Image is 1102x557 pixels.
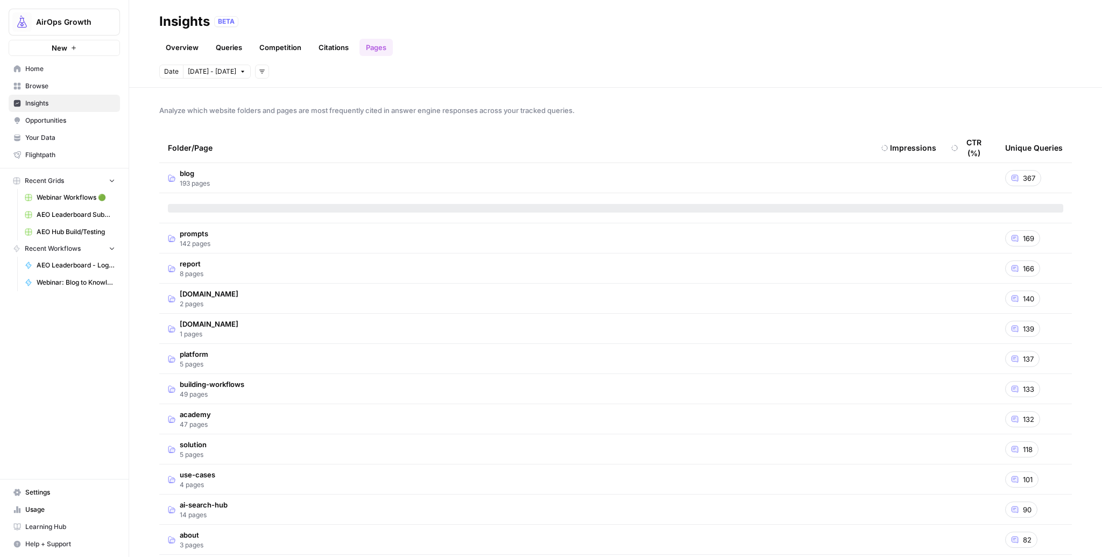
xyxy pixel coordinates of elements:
[52,43,67,53] span: New
[25,150,115,160] span: Flightpath
[25,64,115,74] span: Home
[25,98,115,108] span: Insights
[890,143,936,153] div: Impressions
[180,379,244,390] span: building-workflows
[9,9,120,36] button: Workspace: AirOps Growth
[359,39,393,56] a: Pages
[20,223,120,241] a: AEO Hub Build/Testing
[159,13,210,30] div: Insights
[1023,323,1034,334] span: 139
[180,228,210,239] span: prompts
[1023,384,1034,394] span: 133
[180,469,215,480] span: use-cases
[25,244,81,253] span: Recent Workflows
[180,409,211,420] span: academy
[25,133,115,143] span: Your Data
[1023,534,1032,545] span: 82
[9,241,120,257] button: Recent Workflows
[180,450,207,460] span: 5 pages
[1023,173,1035,184] span: 367
[180,499,228,510] span: ai-search-hub
[37,227,115,237] span: AEO Hub Build/Testing
[180,359,208,369] span: 5 pages
[180,329,238,339] span: 1 pages
[9,501,120,518] a: Usage
[180,269,203,279] span: 8 pages
[20,189,120,206] a: Webinar Workflows 🟢
[9,60,120,77] a: Home
[253,39,308,56] a: Competition
[180,540,203,550] span: 3 pages
[960,137,988,159] div: CTR (%)
[9,535,120,553] button: Help + Support
[9,77,120,95] a: Browse
[159,105,1072,116] span: Analyze which website folders and pages are most frequently cited in answer engine responses acro...
[37,260,115,270] span: AEO Leaderboard - Log Submission to Grid
[168,133,864,163] div: Folder/Page
[180,179,210,188] span: 193 pages
[25,116,115,125] span: Opportunities
[180,439,207,450] span: solution
[25,539,115,549] span: Help + Support
[20,206,120,223] a: AEO Leaderboard Submissions
[1023,414,1034,425] span: 132
[9,484,120,501] a: Settings
[9,146,120,164] a: Flightpath
[9,173,120,189] button: Recent Grids
[20,274,120,291] a: Webinar: Blog to Knowledge Base
[1023,444,1033,455] span: 118
[180,390,244,399] span: 49 pages
[159,39,205,56] a: Overview
[25,81,115,91] span: Browse
[209,39,249,56] a: Queries
[9,112,120,129] a: Opportunities
[37,278,115,287] span: Webinar: Blog to Knowledge Base
[36,17,101,27] span: AirOps Growth
[12,12,32,32] img: AirOps Growth Logo
[1023,233,1034,244] span: 169
[214,16,238,27] div: BETA
[25,505,115,514] span: Usage
[1023,474,1033,485] span: 101
[180,480,215,490] span: 4 pages
[1023,263,1034,274] span: 166
[312,39,355,56] a: Citations
[1023,293,1034,304] span: 140
[180,510,228,520] span: 14 pages
[180,530,203,540] span: about
[180,299,238,309] span: 2 pages
[180,349,208,359] span: platform
[9,95,120,112] a: Insights
[164,67,179,76] span: Date
[9,129,120,146] a: Your Data
[188,67,236,76] span: [DATE] - [DATE]
[25,176,64,186] span: Recent Grids
[180,288,238,299] span: [DOMAIN_NAME]
[25,488,115,497] span: Settings
[183,65,251,79] button: [DATE] - [DATE]
[37,210,115,220] span: AEO Leaderboard Submissions
[9,40,120,56] button: New
[180,319,238,329] span: [DOMAIN_NAME]
[180,168,210,179] span: blog
[180,420,211,429] span: 47 pages
[1005,133,1063,163] div: Unique Queries
[1023,354,1034,364] span: 137
[25,522,115,532] span: Learning Hub
[180,258,203,269] span: report
[1023,504,1032,515] span: 90
[20,257,120,274] a: AEO Leaderboard - Log Submission to Grid
[180,239,210,249] span: 142 pages
[37,193,115,202] span: Webinar Workflows 🟢
[9,518,120,535] a: Learning Hub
